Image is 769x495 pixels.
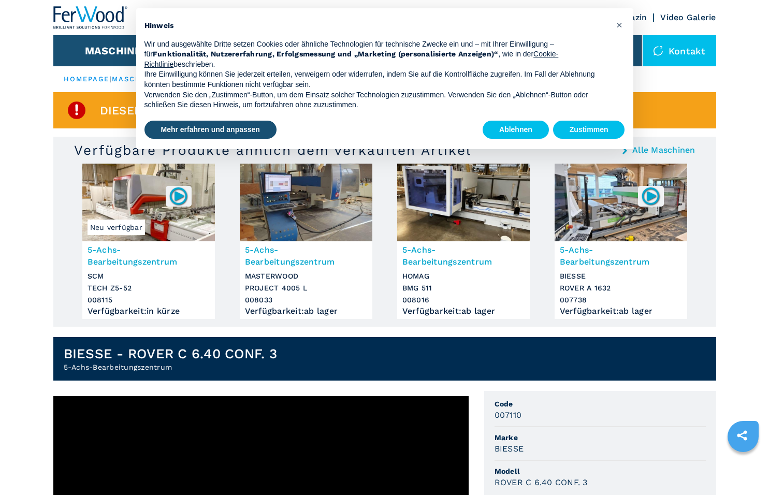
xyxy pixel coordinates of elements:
h3: ROVER C 6.40 CONF. 3 [495,476,588,488]
button: Maschinen [85,45,150,57]
a: Alle Maschinen [632,146,695,154]
h3: BIESSE ROVER A 1632 007738 [560,270,682,306]
div: Verfügbarkeit : in kürze [88,309,210,314]
h3: 5-Achs-Bearbeitungszentrum [88,244,210,268]
h3: BIESSE [495,443,524,455]
h3: HOMAG BMG 511 008016 [402,270,525,306]
span: × [616,19,622,31]
h3: Verfügbare Produkte ähnlich dem verkauften Artikel [74,142,471,158]
a: maschinen [112,75,163,83]
a: 5-Achs-Bearbeitungszentrum HOMAG BMG 5115-Achs-BearbeitungszentrumHOMAGBMG 511008016Verfügbarkeit... [397,164,530,319]
span: | [109,75,111,83]
button: Schließen Sie diesen Hinweis [612,17,628,33]
img: 5-Achs-Bearbeitungszentrum HOMAG BMG 511 [397,164,530,241]
a: sharethis [729,423,755,448]
span: Neu verfügbar [88,220,145,235]
span: Modell [495,466,706,476]
img: 008115 [168,186,188,206]
div: Verfügbarkeit : ab lager [560,309,682,314]
p: Ihre Einwilligung können Sie jederzeit erteilen, verweigern oder widerrufen, indem Sie auf die Ko... [144,69,608,90]
a: HOMEPAGE [64,75,110,83]
img: Ferwood [53,6,128,29]
button: Zustimmen [553,121,625,139]
a: 5-Achs-Bearbeitungszentrum BIESSE ROVER A 16320077385-Achs-BearbeitungszentrumBIESSEROVER A 16320... [555,164,687,319]
img: 007738 [641,186,661,206]
button: Ablehnen [483,121,549,139]
span: Dieser Artikel ist bereits verkauft [100,105,332,117]
img: 5-Achs-Bearbeitungszentrum SCM TECH Z5-52 [82,164,215,241]
span: Marke [495,432,706,443]
h3: 007110 [495,409,522,421]
span: Code [495,399,706,409]
h3: 5-Achs-Bearbeitungszentrum [245,244,367,268]
h3: MASTERWOOD PROJECT 4005 L 008033 [245,270,367,306]
a: Video Galerie [660,12,716,22]
div: Kontakt [643,35,716,66]
a: 5-Achs-Bearbeitungszentrum SCM TECH Z5-52Neu verfügbar0081155-Achs-BearbeitungszentrumSCMTECH Z5-... [82,164,215,319]
h2: Hinweis [144,21,608,31]
h3: 5-Achs-Bearbeitungszentrum [560,244,682,268]
h3: 5-Achs-Bearbeitungszentrum [402,244,525,268]
p: Wir und ausgewählte Dritte setzen Cookies oder ähnliche Technologien für technische Zwecke ein un... [144,39,608,70]
h2: 5-Achs-Bearbeitungszentrum [64,362,277,372]
img: 5-Achs-Bearbeitungszentrum MASTERWOOD PROJECT 4005 L [240,164,372,241]
h1: BIESSE - ROVER C 6.40 CONF. 3 [64,345,277,362]
button: Mehr erfahren und anpassen [144,121,277,139]
p: Verwenden Sie den „Zustimmen“-Button, um dem Einsatz solcher Technologien zuzustimmen. Verwenden ... [144,90,608,110]
a: Cookie-Richtlinie [144,50,559,68]
div: Verfügbarkeit : ab lager [245,309,367,314]
img: 5-Achs-Bearbeitungszentrum BIESSE ROVER A 1632 [555,164,687,241]
img: SoldProduct [66,100,87,121]
a: 5-Achs-Bearbeitungszentrum MASTERWOOD PROJECT 4005 L5-Achs-BearbeitungszentrumMASTERWOODPROJECT 4... [240,164,372,319]
h3: SCM TECH Z5-52 008115 [88,270,210,306]
strong: Funktionalität, Nutzererfahrung, Erfolgsmessung und „Marketing (personalisierte Anzeigen)“ [153,50,499,58]
div: Verfügbarkeit : ab lager [402,309,525,314]
img: Kontakt [653,46,663,56]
